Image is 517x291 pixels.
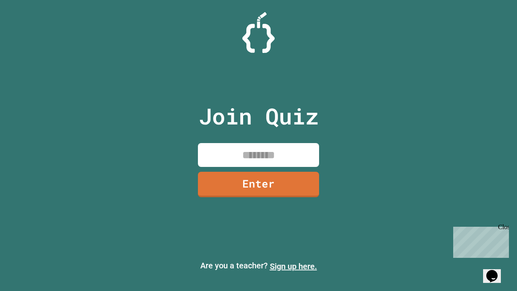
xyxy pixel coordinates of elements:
p: Are you a teacher? [6,259,511,272]
img: Logo.svg [242,12,275,53]
iframe: chat widget [450,224,509,258]
p: Join Quiz [199,99,319,133]
iframe: chat widget [483,259,509,283]
a: Enter [198,172,319,197]
a: Sign up here. [270,261,317,271]
div: Chat with us now!Close [3,3,56,51]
